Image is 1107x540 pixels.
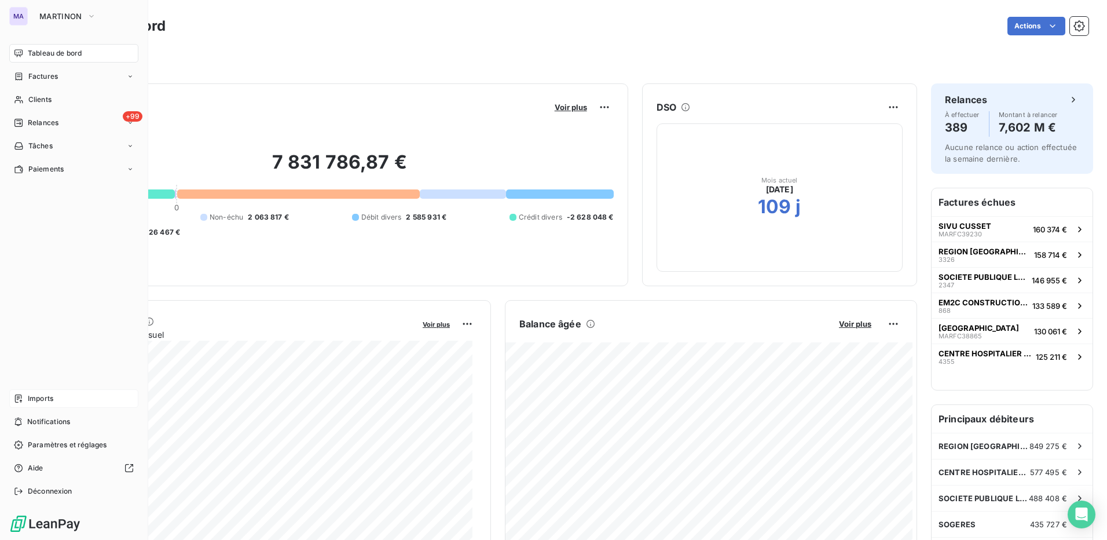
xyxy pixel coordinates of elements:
[1032,276,1067,285] span: 146 955 €
[1033,225,1067,234] span: 160 374 €
[1034,327,1067,336] span: 130 061 €
[28,486,72,497] span: Déconnexion
[939,282,954,289] span: 2347
[65,151,614,185] h2: 7 831 786,87 €
[932,242,1093,267] button: REGION [GEOGRAPHIC_DATA] RHONE ALPES3326158 714 €
[406,212,446,222] span: 2 585 931 €
[1007,17,1065,35] button: Actions
[28,164,64,174] span: Paiements
[932,293,1093,318] button: EM2C CONSTRUCTION SUD EST868133 589 €
[9,515,81,533] img: Logo LeanPay
[939,333,982,340] span: MARFC38865
[248,212,289,222] span: 2 063 817 €
[839,319,871,329] span: Voir plus
[945,93,987,107] h6: Relances
[519,317,581,331] h6: Balance âgée
[835,319,875,329] button: Voir plus
[28,463,43,473] span: Aide
[761,177,798,184] span: Mois actuel
[123,111,142,122] span: +99
[1029,442,1067,451] span: 849 275 €
[9,7,28,25] div: MA
[423,320,450,329] span: Voir plus
[28,71,58,82] span: Factures
[28,393,53,404] span: Imports
[1030,520,1067,529] span: 435 727 €
[999,111,1058,118] span: Montant à relancer
[932,344,1093,369] button: CENTRE HOSPITALIER [PERSON_NAME] EN [GEOGRAPHIC_DATA]4355125 211 €
[939,247,1029,256] span: REGION [GEOGRAPHIC_DATA] RHONE ALPES
[939,358,955,365] span: 4355
[939,298,1028,307] span: EM2C CONSTRUCTION SUD EST
[27,417,70,427] span: Notifications
[28,118,58,128] span: Relances
[519,212,562,222] span: Crédit divers
[939,221,991,231] span: SIVU CUSSET
[551,102,591,112] button: Voir plus
[28,48,82,59] span: Tableau de bord
[939,494,1029,503] span: SOCIETE PUBLIQUE LOCALE DE [PERSON_NAME][GEOGRAPHIC_DATA]
[939,231,982,238] span: MARFC39230
[999,118,1058,137] h4: 7,602 M €
[145,227,180,238] span: -26 467 €
[419,319,453,329] button: Voir plus
[555,103,587,112] span: Voir plus
[28,440,107,450] span: Paramètres et réglages
[939,272,1027,282] span: SOCIETE PUBLIQUE LOCALE DE [PERSON_NAME][GEOGRAPHIC_DATA]
[932,405,1093,433] h6: Principaux débiteurs
[1036,352,1067,362] span: 125 211 €
[174,203,179,212] span: 0
[210,212,243,222] span: Non-échu
[567,212,614,222] span: -2 628 048 €
[939,349,1031,358] span: CENTRE HOSPITALIER [PERSON_NAME] EN [GEOGRAPHIC_DATA]
[945,143,1077,163] span: Aucune relance ou action effectuée la semaine dernière.
[939,323,1019,333] span: [GEOGRAPHIC_DATA]
[1068,501,1095,528] div: Open Intercom Messenger
[945,118,980,137] h4: 389
[766,184,793,195] span: [DATE]
[28,141,53,151] span: Tâches
[65,329,415,341] span: Chiffre d'affaires mensuel
[939,307,951,314] span: 868
[9,459,138,477] a: Aide
[1034,250,1067,260] span: 158 714 €
[1032,301,1067,311] span: 133 589 €
[932,267,1093,293] button: SOCIETE PUBLIQUE LOCALE DE [PERSON_NAME][GEOGRAPHIC_DATA]2347146 955 €
[939,520,976,529] span: SOGERES
[39,12,82,21] span: MARTINON
[939,442,1029,451] span: REGION [GEOGRAPHIC_DATA] RHONE ALPES
[932,216,1093,242] button: SIVU CUSSETMARFC39230160 374 €
[1030,468,1067,477] span: 577 495 €
[939,468,1030,477] span: CENTRE HOSPITALIER [PERSON_NAME] EN [GEOGRAPHIC_DATA]
[939,256,955,263] span: 3326
[1029,494,1067,503] span: 488 408 €
[796,195,801,218] h2: j
[657,100,676,114] h6: DSO
[361,212,402,222] span: Débit divers
[932,188,1093,216] h6: Factures échues
[758,195,791,218] h2: 109
[945,111,980,118] span: À effectuer
[28,94,52,105] span: Clients
[932,318,1093,344] button: [GEOGRAPHIC_DATA]MARFC38865130 061 €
